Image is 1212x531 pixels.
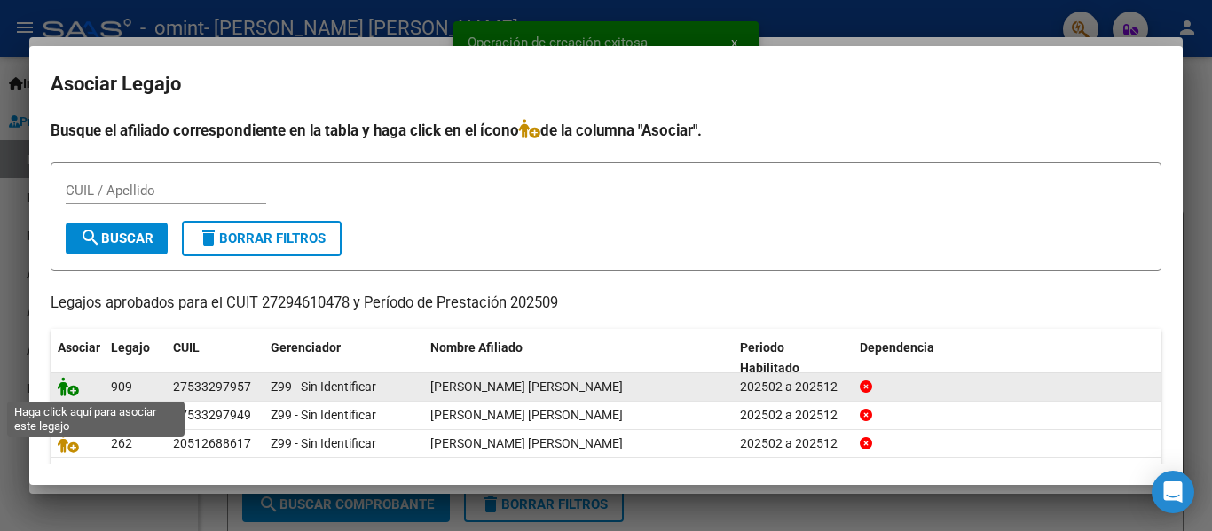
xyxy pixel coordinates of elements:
span: Legajo [111,340,150,355]
h4: Busque el afiliado correspondiente en la tabla y haga click en el ícono de la columna "Asociar". [51,119,1161,142]
span: CUIL [173,340,200,355]
div: 202502 a 202512 [740,377,846,397]
p: Legajos aprobados para el CUIT 27294610478 y Período de Prestación 202509 [51,293,1161,315]
mat-icon: delete [198,227,219,248]
span: RUIZ MORENO VALENTINA [430,408,623,422]
span: Buscar [80,230,153,246]
datatable-header-cell: Nombre Afiliado [423,329,733,387]
datatable-header-cell: CUIL [166,329,264,387]
datatable-header-cell: Legajo [104,329,166,387]
span: DIAZ MATEO FEDERICO [430,436,623,450]
div: 202502 a 202512 [740,433,846,454]
span: 909 [111,379,132,394]
datatable-header-cell: Gerenciador [264,329,423,387]
div: 27533297957 [173,377,251,397]
div: 27533297949 [173,405,251,426]
button: Borrar Filtros [182,221,342,256]
span: 768 [111,408,132,422]
datatable-header-cell: Asociar [51,329,104,387]
div: 20512688617 [173,433,251,454]
span: Z99 - Sin Identificar [271,436,376,450]
span: RUIZ MORENO ISABELLA [430,379,623,394]
button: Buscar [66,223,168,254]
datatable-header-cell: Periodo Habilitado [733,329,853,387]
span: Asociar [58,340,100,355]
h2: Asociar Legajo [51,67,1161,101]
span: Z99 - Sin Identificar [271,408,376,422]
div: Open Intercom Messenger [1152,471,1194,513]
div: 202502 a 202512 [740,405,846,426]
mat-icon: search [80,227,101,248]
span: Periodo Habilitado [740,340,799,375]
span: Dependencia [860,340,934,355]
span: Gerenciador [271,340,341,355]
span: Nombre Afiliado [430,340,523,355]
span: Borrar Filtros [198,230,326,246]
span: 262 [111,436,132,450]
span: Z99 - Sin Identificar [271,379,376,394]
datatable-header-cell: Dependencia [853,329,1162,387]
